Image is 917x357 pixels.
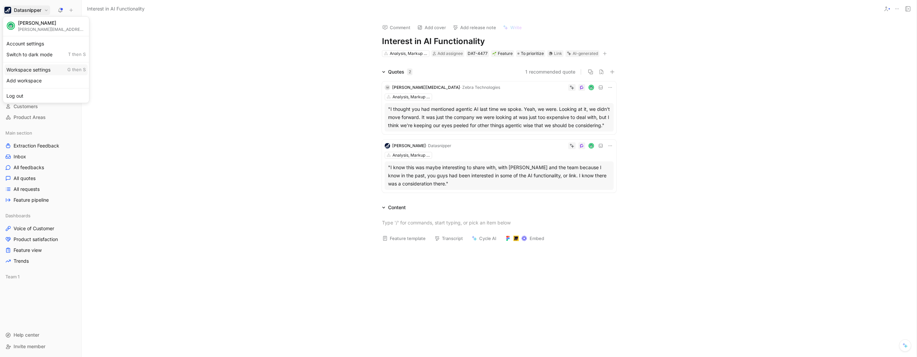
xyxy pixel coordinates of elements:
[18,20,86,26] div: [PERSON_NAME]
[4,75,88,86] div: Add workspace
[68,52,86,58] span: T then S
[4,64,88,75] div: Workspace settings
[4,49,88,60] div: Switch to dark mode
[7,22,14,29] img: avatar
[3,16,89,103] div: DatasnipperDatasnipper
[67,67,86,73] span: G then S
[4,91,88,101] div: Log out
[18,27,86,32] div: [PERSON_NAME][EMAIL_ADDRESS][DOMAIN_NAME]
[4,38,88,49] div: Account settings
